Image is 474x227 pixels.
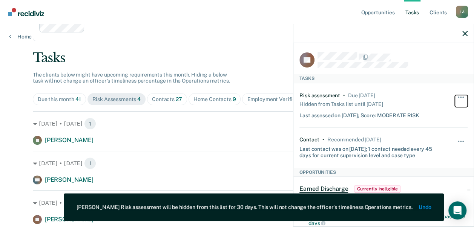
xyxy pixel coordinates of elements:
[348,92,375,99] div: Due 2 months ago
[233,96,236,102] span: 9
[299,92,340,99] div: Risk assessment
[448,201,466,219] div: Open Intercom Messenger
[84,157,96,169] span: 1
[92,96,141,103] div: Risk Assessments
[299,109,419,119] div: Last assessed on [DATE]; Score: MODERATE RISK
[308,220,325,226] span: days
[354,185,400,193] span: Currently ineligible
[293,177,474,201] div: Earned DischargeCurrently ineligible
[293,74,474,83] div: Tasks
[299,185,348,193] span: Earned Discharge
[152,96,182,103] div: Contacts
[9,33,32,40] a: Home
[84,118,96,130] span: 1
[38,96,81,103] div: Due this month
[33,157,441,169] div: [DATE] • [DATE]
[8,8,44,16] img: Recidiviz
[33,72,230,84] span: The clients below might have upcoming requirements this month. Hiding a below task will not chang...
[193,96,236,103] div: Home Contacts
[327,137,381,143] div: Recommended in 13 days
[176,96,182,102] span: 27
[33,118,441,130] div: [DATE] • [DATE]
[45,137,94,144] span: [PERSON_NAME]
[456,6,468,18] button: Profile dropdown button
[299,143,440,159] div: Last contact was on [DATE]; 1 contact needed every 45 days for current supervision level and case...
[137,96,141,102] span: 4
[419,204,431,210] button: Undo
[247,96,314,103] div: Employment Verification
[299,137,319,143] div: Contact
[33,197,441,209] div: [DATE] • [DATE]
[293,168,474,177] div: Opportunities
[45,216,94,223] span: [PERSON_NAME]
[322,137,324,143] div: •
[33,50,441,66] div: Tasks
[75,96,81,102] span: 41
[77,204,413,210] div: [PERSON_NAME] Risk assessment will be hidden from this list for 30 days. This will not change the...
[343,92,345,99] div: •
[456,6,468,18] div: L A
[45,176,94,183] span: [PERSON_NAME]
[299,99,383,109] div: Hidden from Tasks list until [DATE]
